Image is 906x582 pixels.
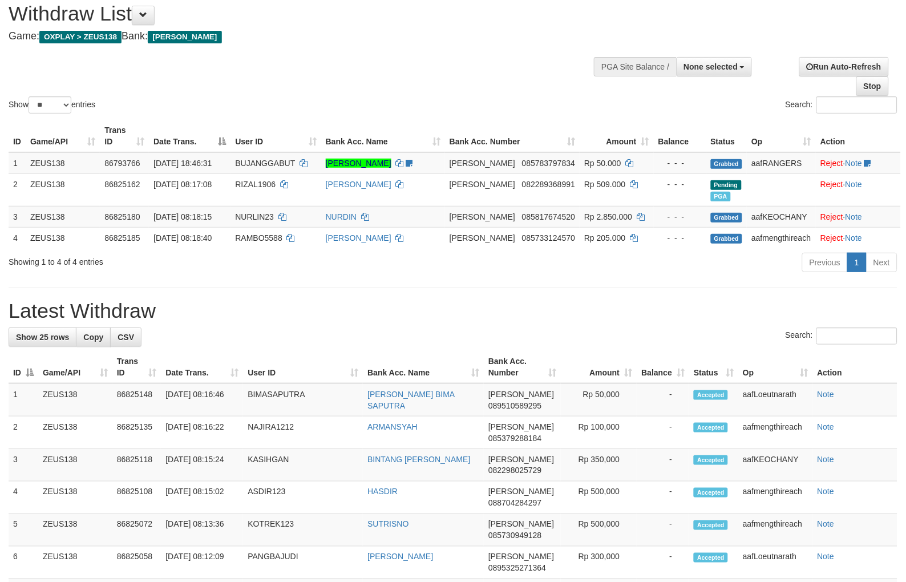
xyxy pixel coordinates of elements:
a: Reject [820,212,843,221]
span: Show 25 rows [16,333,69,342]
th: Status: activate to sort column ascending [689,351,738,383]
th: Trans ID: activate to sort column ascending [112,351,161,383]
td: 86825135 [112,417,161,449]
td: 3 [9,206,26,227]
td: 2 [9,173,26,206]
th: ID [9,120,26,152]
span: Rp 2.850.000 [584,212,632,221]
th: Bank Acc. Number: activate to sort column ascending [484,351,561,383]
div: - - - [658,179,702,190]
td: aafRANGERS [747,152,816,174]
td: · [816,152,901,174]
td: 86825108 [112,482,161,514]
td: aafmengthireach [738,417,812,449]
td: ZEUS138 [38,547,112,579]
a: [PERSON_NAME] [326,180,391,189]
div: - - - [658,232,702,244]
td: [DATE] 08:15:02 [161,482,243,514]
span: [PERSON_NAME] [488,455,554,464]
span: Grabbed [711,213,743,223]
td: aafKEOCHANY [738,449,812,482]
a: Note [846,180,863,189]
div: PGA Site Balance / [594,57,676,76]
th: Amount: activate to sort column ascending [580,120,653,152]
th: Amount: activate to sort column ascending [561,351,637,383]
td: ZEUS138 [38,514,112,547]
td: [DATE] 08:12:09 [161,547,243,579]
label: Show entries [9,96,95,114]
a: Stop [856,76,889,96]
td: 4 [9,227,26,248]
td: ZEUS138 [26,173,100,206]
span: Accepted [694,553,728,563]
span: Copy 085730949128 to clipboard [488,531,541,540]
span: NURLIN23 [235,212,274,221]
input: Search: [816,328,897,345]
span: 86825180 [104,212,140,221]
th: Date Trans.: activate to sort column descending [149,120,230,152]
span: CSV [118,333,134,342]
td: 1 [9,383,38,417]
td: - [637,449,689,482]
td: ZEUS138 [26,227,100,248]
span: Copy 088704284297 to clipboard [488,499,541,508]
label: Search: [786,328,897,345]
td: PANGBAJUDI [243,547,363,579]
td: 86825058 [112,547,161,579]
th: User ID: activate to sort column ascending [243,351,363,383]
label: Search: [786,96,897,114]
td: Rp 300,000 [561,547,637,579]
a: Copy [76,328,111,347]
td: - [637,514,689,547]
span: Rp 50.000 [584,159,621,168]
td: BIMASAPUTRA [243,383,363,417]
span: Marked by aafchomsokheang [711,192,731,201]
span: [DATE] 08:18:15 [153,212,212,221]
a: 1 [847,253,867,272]
td: aafmengthireach [738,514,812,547]
a: CSV [110,328,141,347]
span: [PERSON_NAME] [148,31,221,43]
th: Status [706,120,747,152]
div: - - - [658,211,702,223]
span: [PERSON_NAME] [488,422,554,431]
span: [PERSON_NAME] [488,390,554,399]
a: Previous [802,253,848,272]
td: Rp 500,000 [561,514,637,547]
span: 86793766 [104,159,140,168]
th: Bank Acc. Name: activate to sort column ascending [363,351,484,383]
td: KASIHGAN [243,449,363,482]
span: OXPLAY > ZEUS138 [39,31,122,43]
td: aafmengthireach [747,227,816,248]
span: Copy 089510589295 to clipboard [488,401,541,410]
th: Trans ID: activate to sort column ascending [100,120,149,152]
th: Bank Acc. Number: activate to sort column ascending [445,120,580,152]
td: [DATE] 08:13:36 [161,514,243,547]
span: 86825185 [104,233,140,242]
span: Copy 085783797834 to clipboard [522,159,575,168]
td: 6 [9,547,38,579]
td: · [816,173,901,206]
a: Note [818,487,835,496]
a: Next [866,253,897,272]
td: - [637,417,689,449]
input: Search: [816,96,897,114]
span: [PERSON_NAME] [450,180,515,189]
a: SUTRISNO [367,520,408,529]
th: Game/API: activate to sort column ascending [26,120,100,152]
span: None selected [684,62,738,71]
span: Copy 085379288184 to clipboard [488,434,541,443]
td: 3 [9,449,38,482]
th: User ID: activate to sort column ascending [230,120,321,152]
td: aafLoeutnarath [738,383,812,417]
a: Note [818,552,835,561]
span: Rp 509.000 [584,180,625,189]
td: Rp 100,000 [561,417,637,449]
td: 86825072 [112,514,161,547]
span: [PERSON_NAME] [450,212,515,221]
td: Rp 500,000 [561,482,637,514]
span: Pending [711,180,742,190]
a: ARMANSYAH [367,422,418,431]
td: ZEUS138 [38,417,112,449]
td: [DATE] 08:15:24 [161,449,243,482]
